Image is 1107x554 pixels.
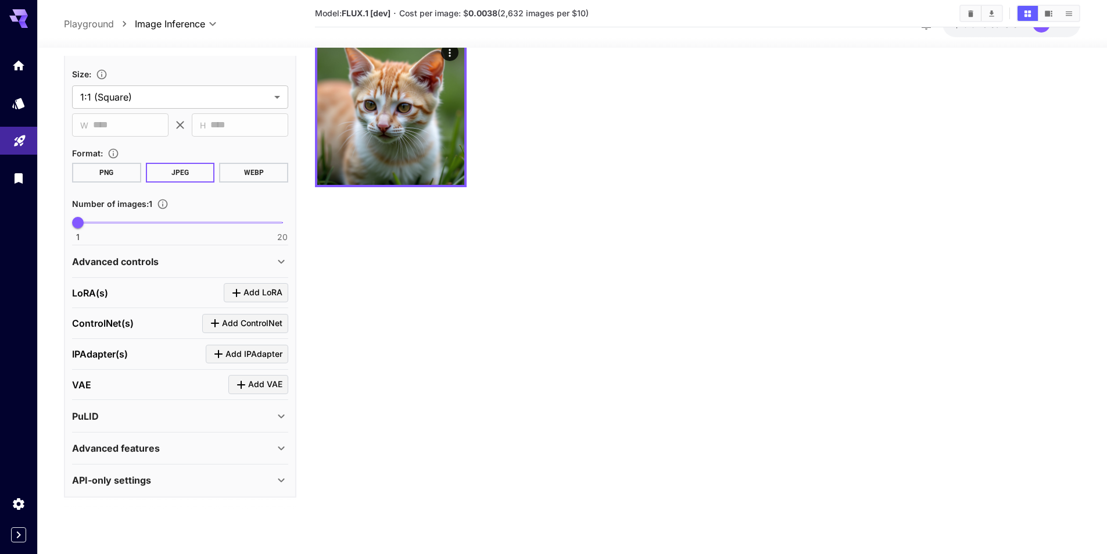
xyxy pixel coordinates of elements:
[72,347,128,361] p: IPAdapter(s)
[399,8,589,18] span: Cost per image: $ (2,632 images per $10)
[225,347,282,362] span: Add IPAdapter
[1038,6,1059,21] button: Show images in video view
[91,69,112,80] button: Adjust the dimensions of the generated image by specifying its width and height in pixels, or sel...
[200,119,206,132] span: H
[228,375,288,394] button: Click to add VAE
[72,286,108,300] p: LoRA(s)
[12,496,26,511] div: Settings
[12,96,26,110] div: Models
[1059,6,1079,21] button: Show images in list view
[72,466,288,494] div: API-only settings
[80,90,270,104] span: 1:1 (Square)
[393,6,396,20] p: ·
[206,345,288,364] button: Click to add IPAdapter
[72,441,160,455] p: Advanced features
[248,377,282,392] span: Add VAE
[13,130,27,144] div: Playground
[315,8,391,18] span: Model:
[72,473,151,487] p: API-only settings
[146,163,215,183] button: JPEG
[441,44,458,61] div: Actions
[72,69,91,79] span: Size :
[224,283,288,302] button: Click to add LoRA
[72,163,141,183] button: PNG
[954,19,983,29] span: $18.87
[72,409,99,423] p: PuLID
[468,8,497,18] b: 0.0038
[981,6,1002,21] button: Download All
[11,527,26,542] button: Expand sidebar
[152,198,173,210] button: Specify how many images to generate in a single request. Each image generation will be charged se...
[202,314,288,333] button: Click to add ControlNet
[72,434,288,462] div: Advanced features
[72,316,134,330] p: ControlNet(s)
[1018,6,1038,21] button: Show images in grid view
[983,19,1023,29] span: credits left
[317,38,464,185] img: 2Q==
[72,148,103,158] span: Format :
[72,378,91,392] p: VAE
[72,199,152,209] span: Number of images : 1
[959,5,1003,22] div: Clear ImagesDownload All
[12,171,26,185] div: Library
[72,255,159,269] p: Advanced controls
[72,248,288,276] div: Advanced controls
[961,6,981,21] button: Clear Images
[80,119,88,132] span: W
[76,231,80,243] span: 1
[64,17,135,31] nav: breadcrumb
[243,285,282,300] span: Add LoRA
[64,17,114,31] a: Playground
[135,17,205,31] span: Image Inference
[1016,5,1080,22] div: Show images in grid viewShow images in video viewShow images in list view
[12,58,26,73] div: Home
[277,231,288,243] span: 20
[219,163,288,183] button: WEBP
[103,148,124,159] button: Choose the file format for the output image.
[72,402,288,430] div: PuLID
[222,316,282,331] span: Add ControlNet
[342,8,391,18] b: FLUX.1 [dev]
